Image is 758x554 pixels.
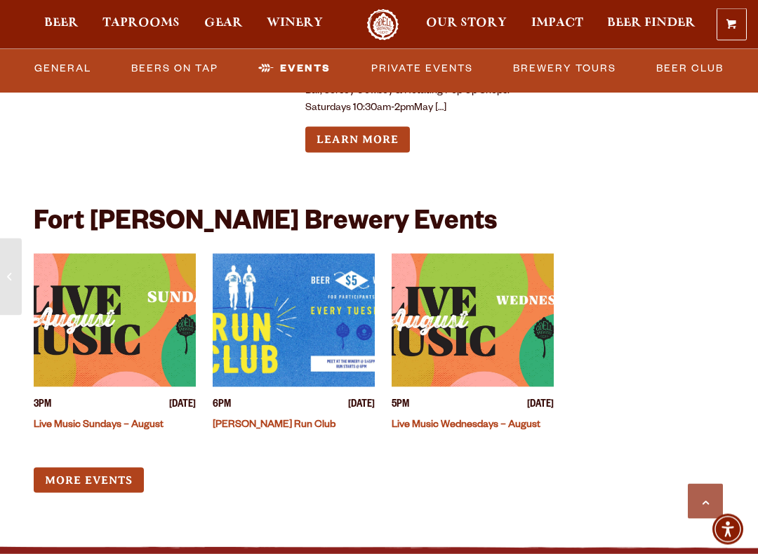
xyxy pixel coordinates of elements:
[507,53,622,85] a: Brewery Tours
[267,18,323,29] span: Winery
[213,254,375,387] a: View event details
[169,398,196,413] span: [DATE]
[522,9,592,41] a: Impact
[35,9,88,41] a: Beer
[195,9,252,41] a: Gear
[253,53,336,85] a: Events
[34,398,51,413] span: 3PM
[258,9,332,41] a: Winery
[392,254,554,387] a: View event details
[213,420,335,431] a: [PERSON_NAME] Run Club
[93,9,189,41] a: Taprooms
[102,18,180,29] span: Taprooms
[348,398,375,413] span: [DATE]
[607,18,696,29] span: Beer Finder
[651,53,729,85] a: Beer Club
[305,127,410,153] a: Learn more about Yoga & Brunch Club
[34,254,196,387] a: View event details
[392,420,540,431] a: Live Music Wednesdays – August
[527,398,554,413] span: [DATE]
[29,53,97,85] a: General
[213,398,231,413] span: 6PM
[357,9,409,41] a: Odell Home
[688,484,723,519] a: Scroll to top
[531,18,583,29] span: Impact
[712,514,743,545] div: Accessibility Menu
[204,18,243,29] span: Gear
[34,468,144,494] a: More Events (opens in a new window)
[417,9,516,41] a: Our Story
[44,18,79,29] span: Beer
[34,420,164,431] a: Live Music Sundays – August
[366,53,479,85] a: Private Events
[34,209,497,240] h2: Fort [PERSON_NAME] Brewery Events
[598,9,705,41] a: Beer Finder
[426,18,507,29] span: Our Story
[392,398,409,413] span: 5PM
[126,53,224,85] a: Beers on Tap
